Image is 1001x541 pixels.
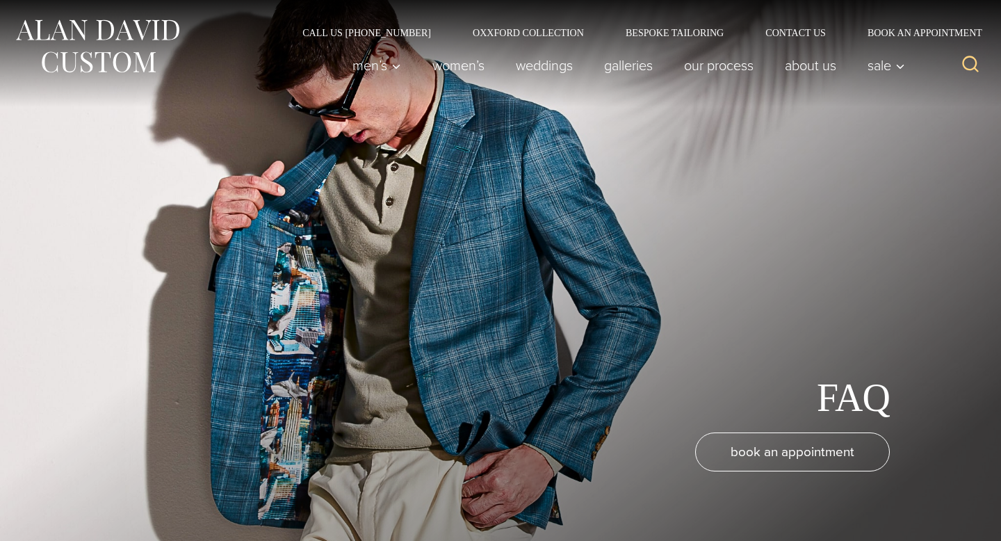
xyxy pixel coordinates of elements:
a: Our Process [669,51,770,79]
a: Contact Us [744,28,847,38]
img: Alan David Custom [14,15,181,77]
a: Book an Appointment [847,28,987,38]
nav: Secondary Navigation [282,28,987,38]
a: weddings [500,51,589,79]
span: Sale [868,58,905,72]
button: View Search Form [954,49,987,82]
a: book an appointment [695,433,890,471]
a: Bespoke Tailoring [605,28,744,38]
a: Galleries [589,51,669,79]
h1: FAQ [817,375,890,421]
span: book an appointment [731,442,854,462]
span: Men’s [352,58,401,72]
a: About Us [770,51,852,79]
nav: Primary Navigation [337,51,913,79]
a: Women’s [417,51,500,79]
a: Oxxford Collection [452,28,605,38]
a: Call Us [PHONE_NUMBER] [282,28,452,38]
